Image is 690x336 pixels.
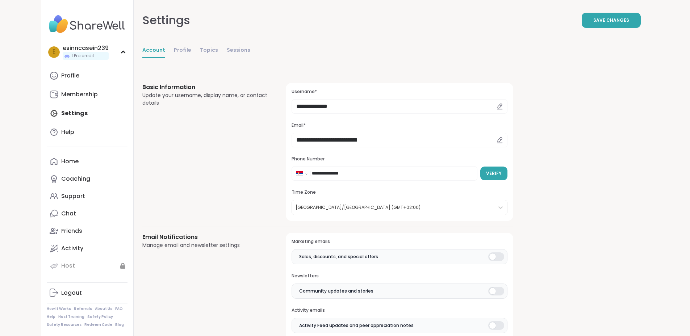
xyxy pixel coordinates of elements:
[582,13,641,28] button: Save Changes
[61,91,98,98] div: Membership
[292,156,507,162] h3: Phone Number
[200,43,218,58] a: Topics
[47,314,55,319] a: Help
[115,306,123,311] a: FAQ
[47,240,127,257] a: Activity
[84,322,112,327] a: Redeem Code
[61,262,75,270] div: Host
[61,175,90,183] div: Coaching
[299,322,414,329] span: Activity Feed updates and peer appreciation notes
[292,122,507,129] h3: Email*
[61,157,79,165] div: Home
[292,307,507,314] h3: Activity emails
[115,322,124,327] a: Blog
[142,241,269,249] div: Manage email and newsletter settings
[71,53,94,59] span: 1 Pro credit
[486,170,502,177] span: Verify
[95,306,112,311] a: About Us
[47,222,127,240] a: Friends
[61,227,82,235] div: Friends
[142,43,165,58] a: Account
[299,253,378,260] span: Sales, discounts, and special offers
[47,86,127,103] a: Membership
[174,43,191,58] a: Profile
[292,189,507,196] h3: Time Zone
[47,153,127,170] a: Home
[63,44,109,52] div: esinncasein239
[292,239,507,245] h3: Marketing emails
[47,12,127,37] img: ShareWell Nav Logo
[47,257,127,274] a: Host
[61,244,83,252] div: Activity
[47,205,127,222] a: Chat
[58,314,84,319] a: Host Training
[61,210,76,218] div: Chat
[53,47,55,57] span: e
[87,314,113,319] a: Safety Policy
[292,89,507,95] h3: Username*
[47,123,127,141] a: Help
[61,192,85,200] div: Support
[47,67,127,84] a: Profile
[480,167,507,180] button: Verify
[47,322,81,327] a: Safety Resources
[142,12,190,29] div: Settings
[593,17,629,24] span: Save Changes
[47,284,127,302] a: Logout
[61,72,79,80] div: Profile
[74,306,92,311] a: Referrals
[142,233,269,241] h3: Email Notifications
[61,289,82,297] div: Logout
[47,306,71,311] a: How It Works
[47,188,127,205] a: Support
[142,83,269,92] h3: Basic Information
[292,273,507,279] h3: Newsletters
[142,92,269,107] div: Update your username, display name, or contact details
[47,170,127,188] a: Coaching
[299,288,373,294] span: Community updates and stories
[61,128,74,136] div: Help
[227,43,250,58] a: Sessions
